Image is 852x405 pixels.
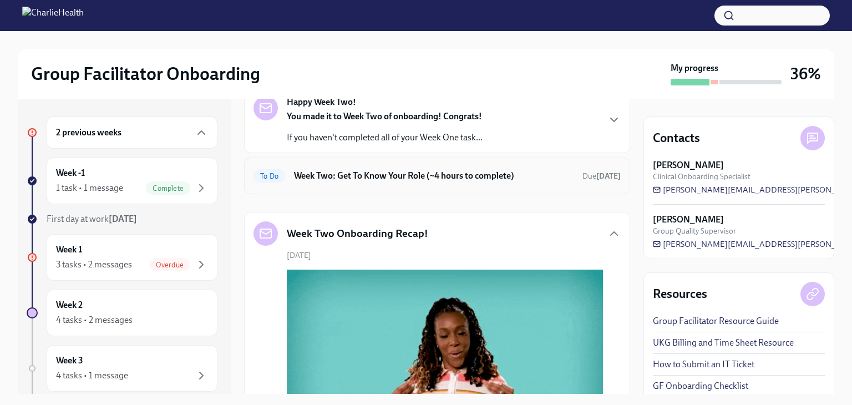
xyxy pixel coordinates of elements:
a: UKG Billing and Time Sheet Resource [653,337,794,349]
h4: Contacts [653,130,700,146]
a: First day at work[DATE] [27,213,217,225]
strong: Happy Week Two! [287,96,356,108]
a: Week 34 tasks • 1 message [27,345,217,392]
span: Due [582,171,621,181]
strong: [DATE] [596,171,621,181]
h6: 2 previous weeks [56,126,121,139]
span: First day at work [47,214,137,224]
h6: Week -1 [56,167,85,179]
div: 3 tasks • 2 messages [56,259,132,271]
div: 1 task • 1 message [56,182,123,194]
h6: Week 1 [56,244,82,256]
h3: 36% [790,64,821,84]
a: Week 24 tasks • 2 messages [27,290,217,336]
h6: Week 3 [56,355,83,367]
a: To DoWeek Two: Get To Know Your Role (~4 hours to complete)Due[DATE] [253,167,621,185]
h2: Group Facilitator Onboarding [31,63,260,85]
p: If you haven't completed all of your Week One task... [287,131,483,144]
div: 4 tasks • 2 messages [56,314,133,326]
span: Overdue [149,261,190,269]
img: CharlieHealth [22,7,84,24]
div: 2 previous weeks [47,117,217,149]
strong: [PERSON_NAME] [653,159,724,171]
h5: Week Two Onboarding Recap! [287,226,428,241]
a: Group Facilitator Resource Guide [653,315,779,327]
h6: Week Two: Get To Know Your Role (~4 hours to complete) [294,170,574,182]
span: September 22nd, 2025 10:00 [582,171,621,181]
div: 4 tasks • 1 message [56,369,128,382]
strong: My progress [671,62,718,74]
a: How to Submit an IT Ticket [653,358,754,371]
h6: Week 2 [56,299,83,311]
span: Clinical Onboarding Specialist [653,171,750,182]
span: Group Quality Supervisor [653,226,736,236]
a: Week -11 task • 1 messageComplete [27,158,217,204]
a: Week 13 tasks • 2 messagesOverdue [27,234,217,281]
strong: [PERSON_NAME] [653,214,724,226]
span: Complete [146,184,190,193]
span: To Do [253,172,285,180]
a: GF Onboarding Checklist [653,380,748,392]
strong: [DATE] [109,214,137,224]
h4: Resources [653,286,707,302]
strong: You made it to Week Two of onboarding! Congrats! [287,111,482,121]
span: [DATE] [287,250,311,261]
